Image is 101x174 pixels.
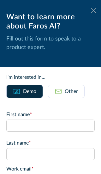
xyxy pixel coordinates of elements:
label: Work email [6,165,95,173]
div: Other [65,88,78,95]
div: I'm interested in... [6,73,95,81]
div: Demo [23,88,36,95]
label: Last name [6,139,95,147]
p: Fill out this form to speak to a product expert. [6,35,95,52]
label: First name [6,111,95,118]
div: Want to learn more about Faros AI? [6,13,95,31]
